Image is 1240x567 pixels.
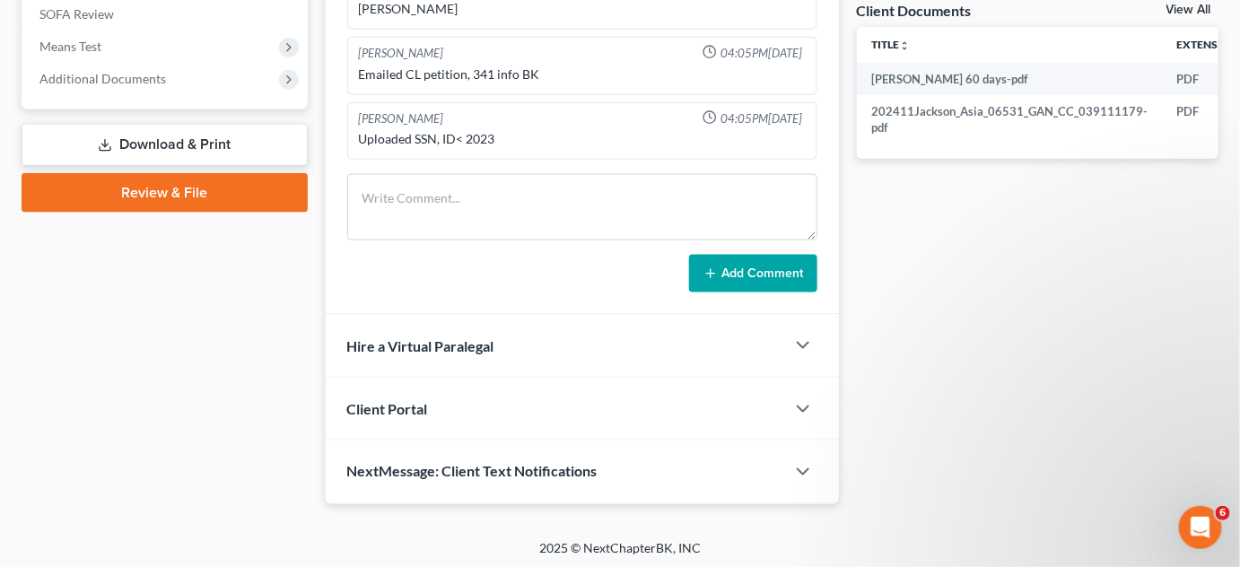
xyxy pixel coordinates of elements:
[347,463,598,480] span: NextMessage: Client Text Notifications
[857,1,972,20] div: Client Documents
[347,400,428,417] span: Client Portal
[22,124,308,166] a: Download & Print
[857,95,1162,144] td: 202411Jackson_Asia_06531_GAN_CC_039111179-pdf
[720,45,802,62] span: 04:05PM[DATE]
[359,110,444,127] div: [PERSON_NAME]
[39,39,101,54] span: Means Test
[857,63,1162,95] td: [PERSON_NAME] 60 days-pdf
[347,337,494,354] span: Hire a Virtual Paralegal
[359,45,444,62] div: [PERSON_NAME]
[39,71,166,86] span: Additional Documents
[899,40,910,51] i: unfold_more
[720,110,802,127] span: 04:05PM[DATE]
[22,173,308,213] a: Review & File
[871,38,910,51] a: Titleunfold_more
[1179,506,1222,549] iframe: Intercom live chat
[1166,4,1211,16] a: View All
[39,6,114,22] span: SOFA Review
[359,130,806,148] div: Uploaded SSN, ID< 2023
[689,255,817,292] button: Add Comment
[359,65,806,83] div: Emailed CL petition, 341 info BK
[1216,506,1230,520] span: 6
